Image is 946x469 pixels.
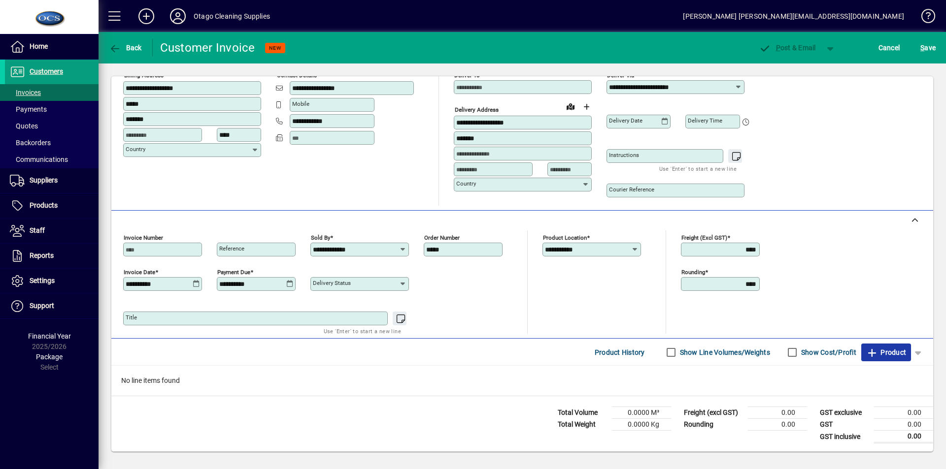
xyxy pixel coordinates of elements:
[681,234,727,241] mat-label: Freight (excl GST)
[456,180,476,187] mat-label: Country
[5,134,99,151] a: Backorders
[5,269,99,293] a: Settings
[553,407,612,419] td: Total Volume
[878,40,900,56] span: Cancel
[591,344,649,361] button: Product History
[679,419,748,431] td: Rounding
[30,201,58,209] span: Products
[5,84,99,101] a: Invoices
[232,64,248,80] a: View on map
[866,344,906,360] span: Product
[679,407,748,419] td: Freight (excl GST)
[799,347,856,357] label: Show Cost/Profit
[609,117,642,124] mat-label: Delivery date
[111,366,933,396] div: No line items found
[292,100,309,107] mat-label: Mobile
[754,39,821,57] button: Post & Email
[160,40,255,56] div: Customer Invoice
[874,419,933,431] td: 0.00
[609,152,639,158] mat-label: Instructions
[678,347,770,357] label: Show Line Volumes/Weights
[106,39,144,57] button: Back
[609,186,654,193] mat-label: Courier Reference
[99,39,153,57] app-page-header-button: Back
[874,431,933,443] td: 0.00
[578,99,594,115] button: Choose address
[5,219,99,243] a: Staff
[5,151,99,168] a: Communications
[30,67,63,75] span: Customers
[920,40,936,56] span: ave
[126,146,145,153] mat-label: Country
[914,2,934,34] a: Knowledge Base
[36,353,63,361] span: Package
[815,407,874,419] td: GST exclusive
[861,344,911,361] button: Product
[5,193,99,218] a: Products
[876,39,903,57] button: Cancel
[162,7,194,25] button: Profile
[681,269,705,276] mat-label: Rounding
[30,302,54,310] span: Support
[30,42,48,50] span: Home
[815,431,874,443] td: GST inclusive
[748,407,807,419] td: 0.00
[776,44,780,52] span: P
[688,117,722,124] mat-label: Delivery time
[920,44,924,52] span: S
[324,325,401,337] mat-hint: Use 'Enter' to start a new line
[543,234,587,241] mat-label: Product location
[683,8,904,24] div: [PERSON_NAME] [PERSON_NAME][EMAIL_ADDRESS][DOMAIN_NAME]
[5,168,99,193] a: Suppliers
[28,332,71,340] span: Financial Year
[248,64,264,80] button: Copy to Delivery address
[5,34,99,59] a: Home
[10,122,38,130] span: Quotes
[10,156,68,163] span: Communications
[815,419,874,431] td: GST
[595,344,645,360] span: Product History
[563,98,578,114] a: View on map
[269,45,281,51] span: NEW
[126,314,137,321] mat-label: Title
[612,407,671,419] td: 0.0000 M³
[30,176,58,184] span: Suppliers
[10,89,41,96] span: Invoices
[30,226,45,234] span: Staff
[109,44,142,52] span: Back
[612,419,671,431] td: 0.0000 Kg
[5,118,99,134] a: Quotes
[10,105,47,113] span: Payments
[918,39,938,57] button: Save
[131,7,162,25] button: Add
[30,277,55,284] span: Settings
[311,234,330,241] mat-label: Sold by
[124,234,163,241] mat-label: Invoice number
[5,244,99,268] a: Reports
[748,419,807,431] td: 0.00
[217,269,250,276] mat-label: Payment due
[874,407,933,419] td: 0.00
[124,269,155,276] mat-label: Invoice date
[5,101,99,118] a: Payments
[5,294,99,318] a: Support
[313,280,351,286] mat-label: Delivery status
[30,251,54,259] span: Reports
[659,163,737,174] mat-hint: Use 'Enter' to start a new line
[10,139,51,147] span: Backorders
[553,419,612,431] td: Total Weight
[219,245,244,252] mat-label: Reference
[194,8,270,24] div: Otago Cleaning Supplies
[424,234,460,241] mat-label: Order number
[759,44,816,52] span: ost & Email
